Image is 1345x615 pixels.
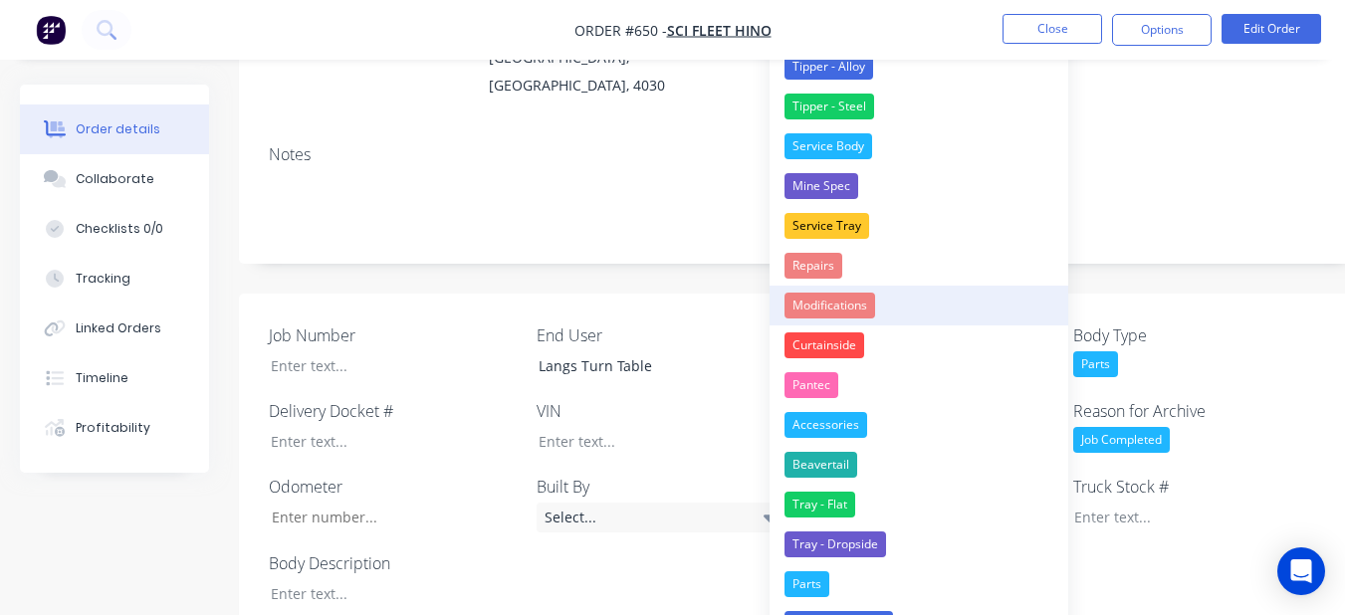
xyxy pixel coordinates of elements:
label: VIN [537,399,785,423]
button: Beavertail [770,445,1068,485]
div: Open Intercom Messenger [1277,547,1325,595]
label: Delivery Docket # [269,399,518,423]
div: Collaborate [76,170,154,188]
div: Tray - Flat [785,492,855,517]
button: Options [1112,14,1212,46]
div: Checklists 0/0 [76,220,163,238]
button: Tracking [20,254,209,304]
button: Pantec [770,365,1068,405]
img: Factory [36,15,66,45]
button: Linked Orders [20,304,209,353]
div: Modifications [785,293,875,318]
div: Langs Turn Table [523,351,772,380]
button: Timeline [20,353,209,403]
div: Profitability [76,419,150,437]
label: Truck Stock # [1073,475,1322,499]
div: Repairs [785,253,842,279]
div: Mine Spec [785,173,858,199]
button: Parts [770,564,1068,604]
button: Tray - Dropside [770,524,1068,564]
div: Pantec [785,372,838,398]
button: Accessories [770,405,1068,445]
div: Notes [269,145,1335,164]
input: Enter number... [255,503,518,532]
div: Job Completed [1073,427,1170,453]
label: Body Description [269,551,518,575]
div: Tray - Dropside [785,531,886,557]
div: Accessories [785,412,867,438]
button: Repairs [770,246,1068,286]
div: Tipper - Alloy [785,54,873,80]
div: Parts [1073,351,1118,377]
label: End User [537,323,785,347]
button: Tray - Flat [770,485,1068,524]
label: Reason for Archive [1073,399,1322,423]
button: Edit Order [1222,14,1321,44]
label: Built By [537,475,785,499]
button: Tipper - Alloy [770,47,1068,87]
button: Collaborate [20,154,209,204]
button: Checklists 0/0 [20,204,209,254]
button: Order details [20,104,209,154]
div: Service Tray [785,213,869,239]
label: Body Type [1073,323,1322,347]
button: Tipper - Steel [770,87,1068,126]
div: Select... [537,503,785,532]
div: Service Body [785,133,872,159]
div: Tipper - Steel [785,94,874,119]
button: Service Body [770,126,1068,166]
button: Mine Spec [770,166,1068,206]
div: Linked Orders [76,319,161,337]
button: Modifications [770,286,1068,325]
div: Parts [785,571,829,597]
button: Service Tray [770,206,1068,246]
span: Order #650 - [574,21,667,40]
div: Timeline [76,369,128,387]
div: Tracking [76,270,130,288]
a: Sci Fleet Hino [667,21,772,40]
div: Order details [76,120,160,138]
label: Odometer [269,475,518,499]
button: Curtainside [770,325,1068,365]
label: Job Number [269,323,518,347]
div: Beavertail [785,452,857,478]
div: Curtainside [785,332,864,358]
button: Profitability [20,403,209,453]
button: Close [1003,14,1102,44]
